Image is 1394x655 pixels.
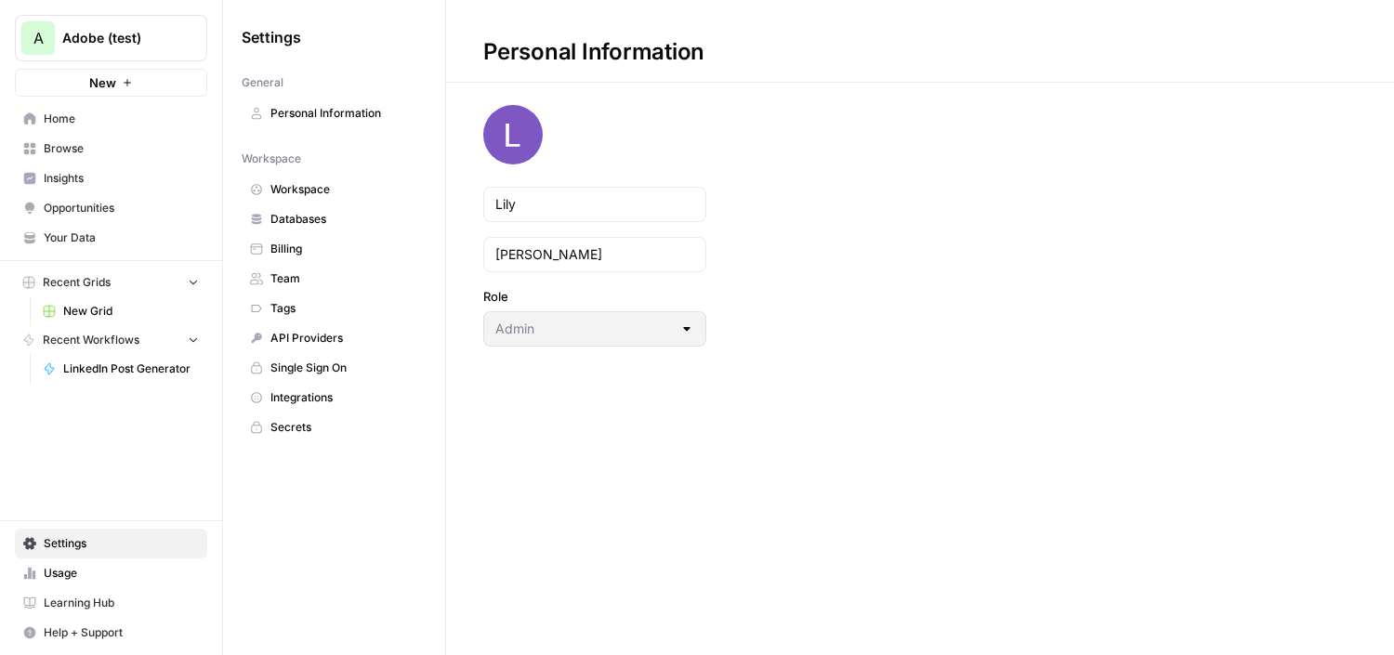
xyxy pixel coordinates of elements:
[483,105,543,164] img: avatar
[270,300,418,317] span: Tags
[44,170,199,187] span: Insights
[270,241,418,257] span: Billing
[44,200,199,216] span: Opportunities
[15,588,207,618] a: Learning Hub
[15,618,207,648] button: Help + Support
[242,151,301,167] span: Workspace
[44,565,199,582] span: Usage
[44,624,199,641] span: Help + Support
[242,74,283,91] span: General
[15,193,207,223] a: Opportunities
[242,175,427,204] a: Workspace
[44,595,199,611] span: Learning Hub
[242,413,427,442] a: Secrets
[34,296,207,326] a: New Grid
[270,105,418,122] span: Personal Information
[270,270,418,287] span: Team
[446,37,742,67] div: Personal Information
[44,229,199,246] span: Your Data
[15,69,207,97] button: New
[43,332,139,348] span: Recent Workflows
[44,140,199,157] span: Browse
[242,204,427,234] a: Databases
[15,104,207,134] a: Home
[15,529,207,558] a: Settings
[270,211,418,228] span: Databases
[63,360,199,377] span: LinkedIn Post Generator
[483,287,706,306] label: Role
[15,326,207,354] button: Recent Workflows
[270,360,418,376] span: Single Sign On
[242,323,427,353] a: API Providers
[15,164,207,193] a: Insights
[242,26,301,48] span: Settings
[242,264,427,294] a: Team
[33,27,44,49] span: A
[43,274,111,291] span: Recent Grids
[242,383,427,413] a: Integrations
[63,303,199,320] span: New Grid
[44,111,199,127] span: Home
[62,29,175,47] span: Adobe (test)
[44,535,199,552] span: Settings
[15,269,207,296] button: Recent Grids
[89,73,116,92] span: New
[242,353,427,383] a: Single Sign On
[15,223,207,253] a: Your Data
[270,181,418,198] span: Workspace
[15,15,207,61] button: Workspace: Adobe (test)
[242,98,427,128] a: Personal Information
[34,354,207,384] a: LinkedIn Post Generator
[15,134,207,164] a: Browse
[270,389,418,406] span: Integrations
[270,419,418,436] span: Secrets
[270,330,418,347] span: API Providers
[242,294,427,323] a: Tags
[242,234,427,264] a: Billing
[15,558,207,588] a: Usage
